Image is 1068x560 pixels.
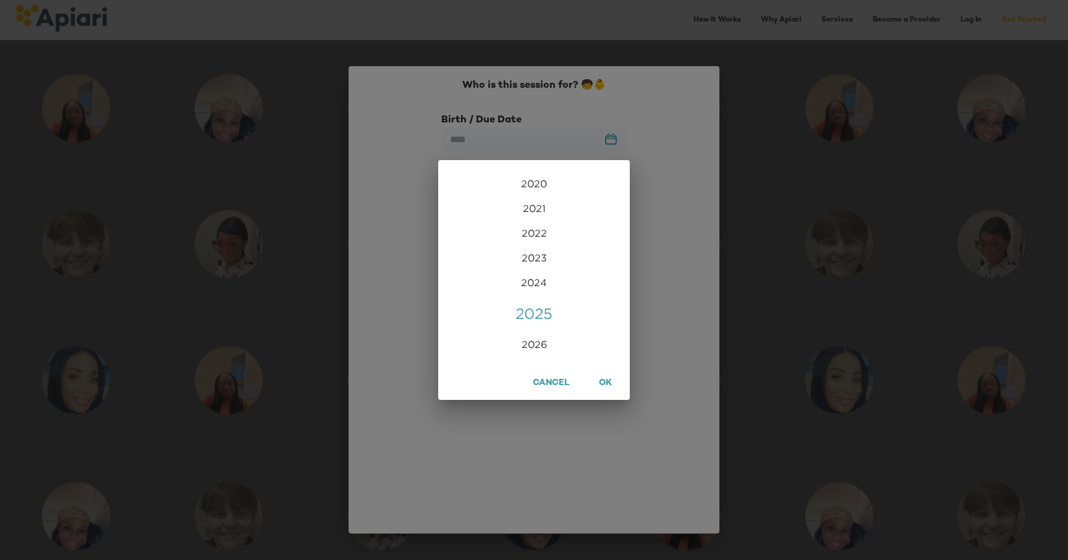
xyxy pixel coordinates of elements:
[596,376,614,391] span: OK
[533,376,569,391] span: Cancel
[438,221,630,245] div: 2022
[585,372,625,395] button: OK
[438,196,630,221] div: 2021
[438,301,630,326] div: 2025
[438,245,630,270] div: 2023
[438,171,630,196] div: 2020
[522,372,580,395] button: Cancel
[438,332,630,357] div: 2026
[438,270,630,295] div: 2024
